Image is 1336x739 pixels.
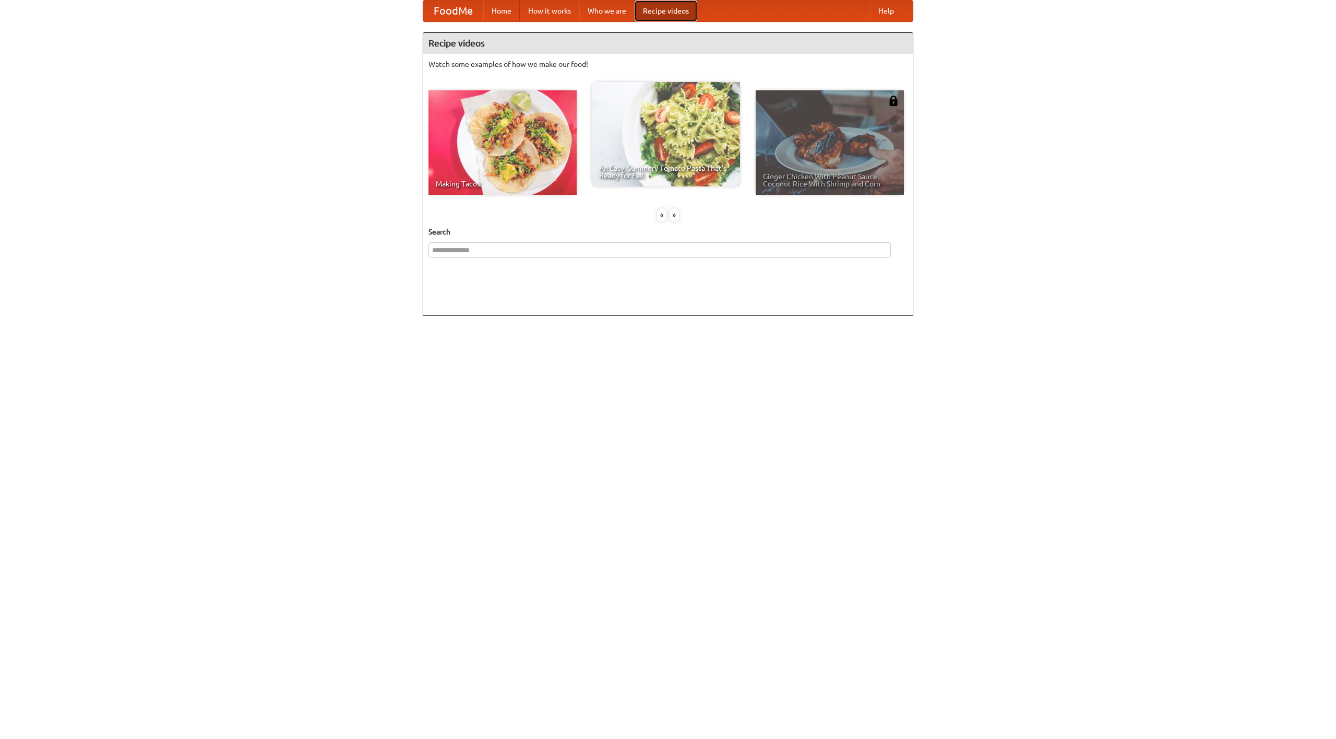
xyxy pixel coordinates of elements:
a: FoodMe [423,1,483,21]
h4: Recipe videos [423,33,913,54]
a: Who we are [579,1,635,21]
h5: Search [428,227,908,237]
a: Home [483,1,520,21]
span: An Easy, Summery Tomato Pasta That's Ready for Fall [599,165,733,179]
span: Making Tacos [436,180,569,187]
div: « [657,208,666,221]
a: Help [870,1,902,21]
a: Recipe videos [635,1,697,21]
a: How it works [520,1,579,21]
p: Watch some examples of how we make our food! [428,59,908,69]
img: 483408.png [888,96,899,106]
a: An Easy, Summery Tomato Pasta That's Ready for Fall [592,82,740,186]
a: Making Tacos [428,90,577,195]
div: » [670,208,679,221]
